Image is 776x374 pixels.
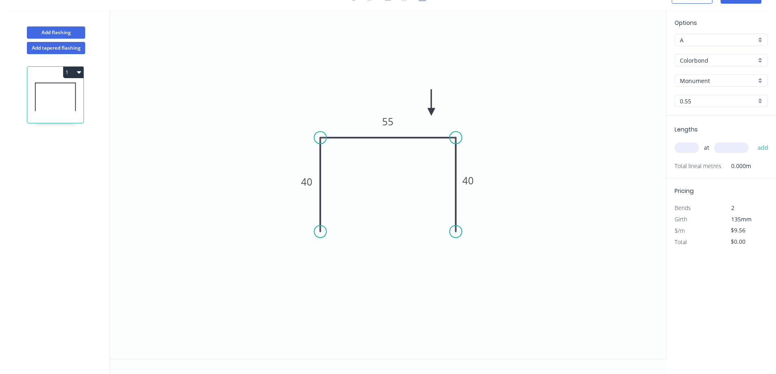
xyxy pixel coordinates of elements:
[754,141,773,155] button: add
[27,42,85,54] button: Add tapered flashing
[731,204,734,212] span: 2
[675,187,694,195] span: Pricing
[675,19,697,27] span: Options
[680,36,756,44] input: Price level
[462,174,474,187] tspan: 40
[27,26,85,39] button: Add flashing
[675,227,685,234] span: $/m
[680,97,756,105] input: Thickness
[704,142,709,153] span: at
[680,56,756,65] input: Material
[110,10,666,359] svg: 0
[731,215,752,223] span: 135mm
[675,204,691,212] span: Bends
[675,125,698,133] span: Lengths
[675,160,721,172] span: Total lineal metres
[301,175,312,188] tspan: 40
[680,77,756,85] input: Colour
[63,67,84,78] button: 1
[675,215,687,223] span: Girth
[675,238,687,246] span: Total
[721,160,751,172] span: 0.000m
[383,115,394,128] tspan: 55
